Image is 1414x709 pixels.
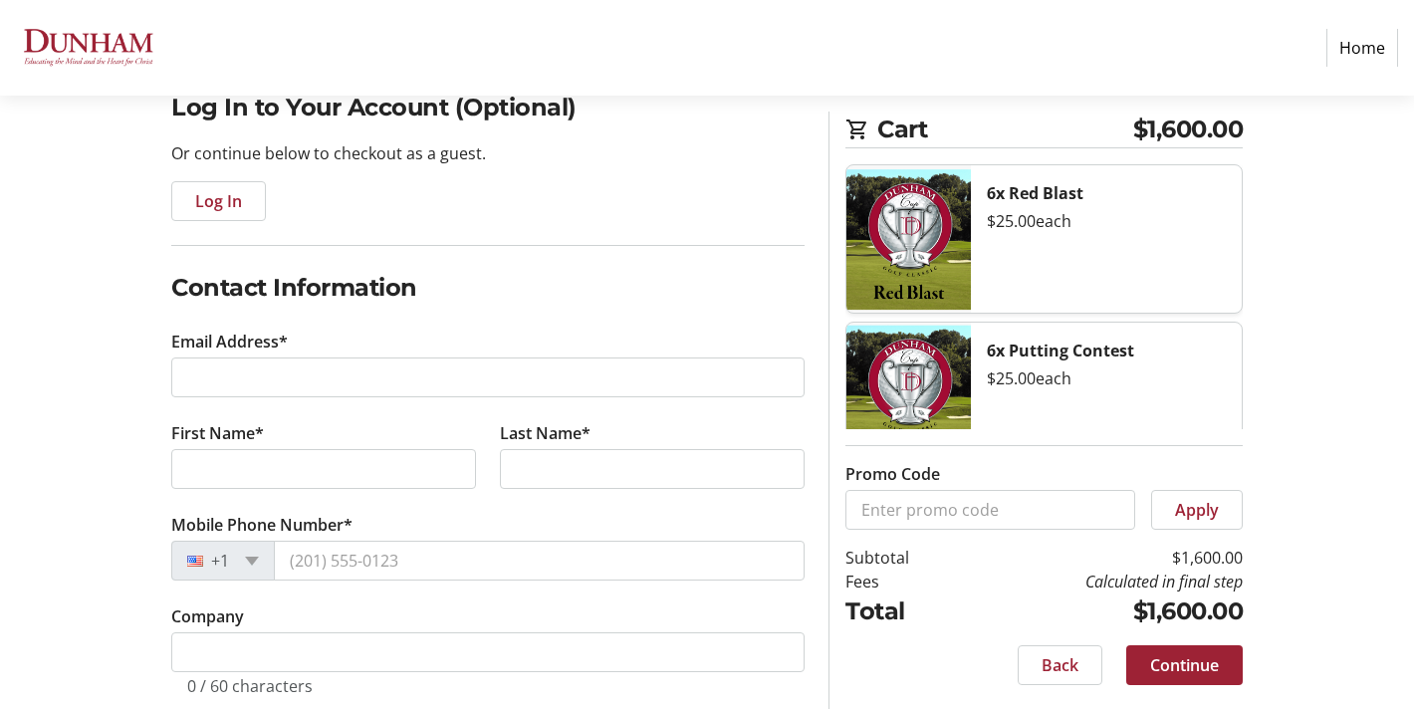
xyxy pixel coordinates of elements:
a: Home [1326,29,1398,67]
span: $1,600.00 [1133,112,1244,147]
button: Apply [1151,490,1243,530]
span: Apply [1175,498,1219,522]
label: Company [171,604,244,628]
p: Or continue below to checkout as a guest. [171,141,805,165]
span: Log In [195,189,242,213]
td: Calculated in final step [960,570,1243,593]
h2: Log In to Your Account (Optional) [171,90,805,125]
tr-character-limit: 0 / 60 characters [187,675,313,697]
label: First Name* [171,421,264,445]
label: Email Address* [171,330,288,354]
td: Total [845,593,960,629]
input: (201) 555-0123 [274,541,805,581]
h2: Contact Information [171,270,805,306]
div: $25.00 each [987,209,1226,233]
span: Continue [1150,653,1219,677]
button: Back [1018,645,1102,685]
button: Log In [171,181,266,221]
img: Putting Contest [846,323,971,470]
img: Red Blast [846,165,971,313]
div: $25.00 each [987,366,1226,390]
button: Continue [1126,645,1243,685]
label: Last Name* [500,421,590,445]
td: Subtotal [845,546,960,570]
strong: 6x Red Blast [987,182,1083,204]
span: Back [1042,653,1078,677]
td: Fees [845,570,960,593]
label: Mobile Phone Number* [171,513,353,537]
img: The Dunham School's Logo [16,8,157,88]
td: $1,600.00 [960,593,1243,629]
label: Promo Code [845,462,940,486]
input: Enter promo code [845,490,1135,530]
span: Cart [877,112,1133,147]
td: $1,600.00 [960,546,1243,570]
strong: 6x Putting Contest [987,340,1134,361]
